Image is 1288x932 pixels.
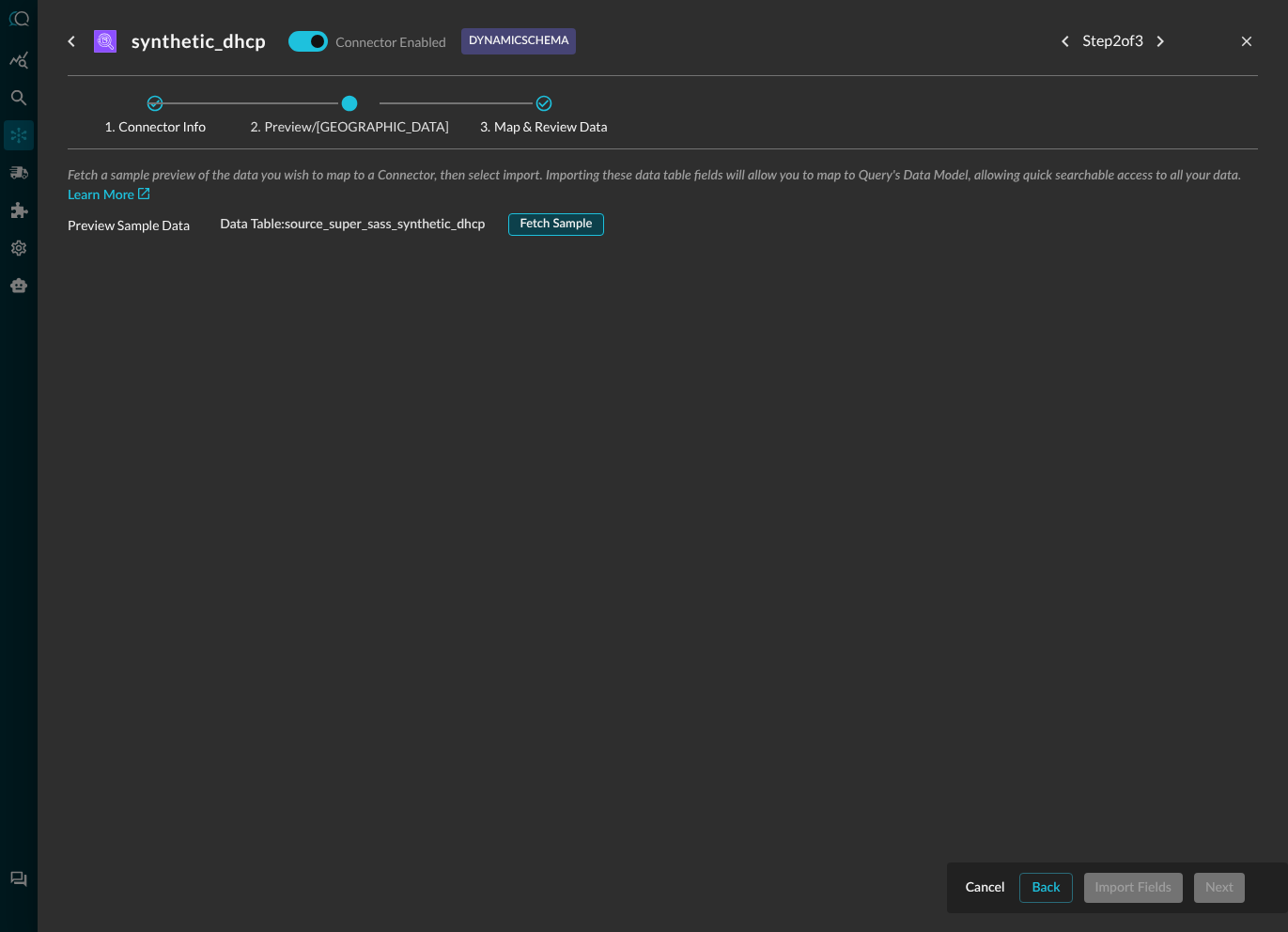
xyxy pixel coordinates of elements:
[56,26,86,56] button: go back
[75,120,235,133] span: Connector Info
[1050,26,1080,56] button: Previous step
[68,215,190,235] p: Preview Sample Data
[94,30,116,53] svg: Amazon Athena (for Amazon S3)
[68,169,1241,182] span: Fetch a sample preview of the data you wish to map to a Connector, then select import. Importing ...
[1019,873,1072,903] button: Back
[1235,30,1258,53] button: close-drawer
[1145,26,1175,56] button: Next step
[132,30,266,53] h3: synthetic_dhcp
[1082,30,1143,53] p: Step 2 of 3
[464,120,624,133] span: Map & Review Data
[508,213,605,236] button: Fetch Sample
[68,189,149,202] a: Learn More
[469,33,568,50] p: dynamic schema
[335,32,446,52] p: Connector Enabled
[250,120,448,133] span: Preview/[GEOGRAPHIC_DATA]
[962,873,1009,903] button: Cancel
[220,216,485,233] span: Data Table: source_super_sass_synthetic_dhcp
